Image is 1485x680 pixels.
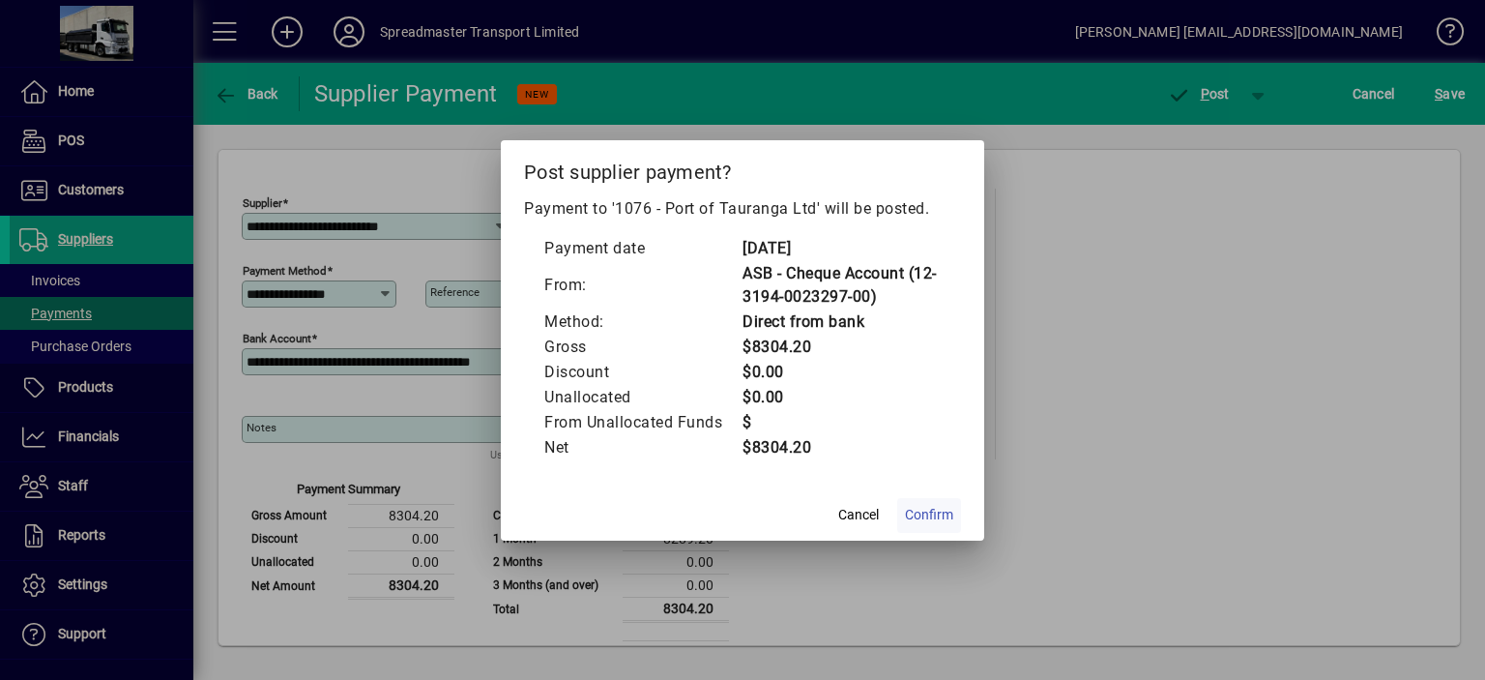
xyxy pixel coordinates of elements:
td: Unallocated [543,385,742,410]
p: Payment to '1076 - Port of Tauranga Ltd' will be posted. [524,197,961,221]
td: Direct from bank [742,310,942,335]
td: ASB - Cheque Account (12-3194-0023297-00) [742,261,942,310]
td: From: [543,261,742,310]
td: From Unallocated Funds [543,410,742,435]
td: Discount [543,360,742,385]
span: Confirm [905,505,953,525]
span: Cancel [838,505,879,525]
td: [DATE] [742,236,942,261]
td: $8304.20 [742,435,942,460]
td: Gross [543,335,742,360]
td: $ [742,410,942,435]
button: Confirm [897,498,961,533]
td: Net [543,435,742,460]
td: $8304.20 [742,335,942,360]
button: Cancel [828,498,889,533]
td: Payment date [543,236,742,261]
td: Method: [543,310,742,335]
td: $0.00 [742,360,942,385]
td: $0.00 [742,385,942,410]
h2: Post supplier payment? [501,140,984,196]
